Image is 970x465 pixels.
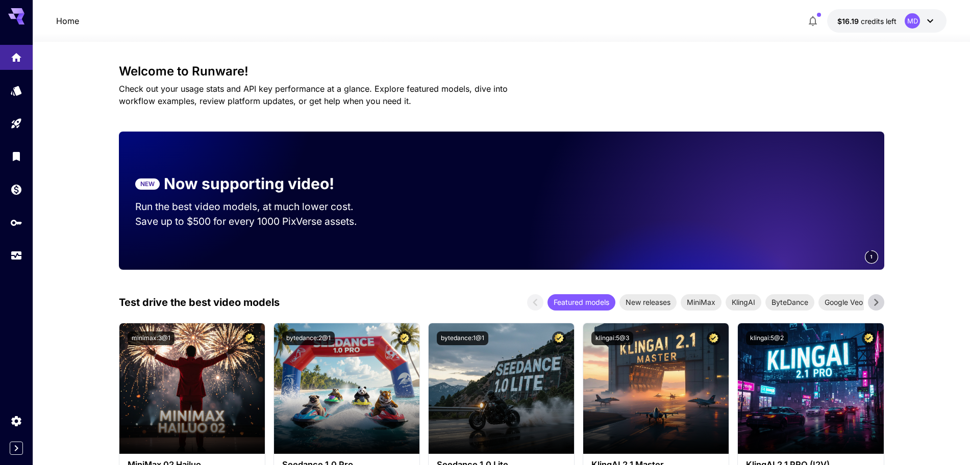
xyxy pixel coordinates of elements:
[707,331,720,345] button: Certified Model – Vetted for best performance and includes a commercial license.
[128,331,175,345] button: minimax:3@1
[10,51,22,64] div: Home
[56,15,79,27] nav: breadcrumb
[861,17,897,25] span: credits left
[548,294,615,311] div: Featured models
[119,323,265,454] img: alt
[552,331,566,345] button: Certified Model – Vetted for best performance and includes a commercial license.
[870,253,873,261] span: 1
[429,323,574,454] img: alt
[862,331,876,345] button: Certified Model – Vetted for best performance and includes a commercial license.
[10,249,22,262] div: Usage
[738,323,883,454] img: alt
[837,16,897,27] div: $16.1865
[681,294,722,311] div: MiniMax
[243,331,257,345] button: Certified Model – Vetted for best performance and includes a commercial license.
[397,331,411,345] button: Certified Model – Vetted for best performance and includes a commercial license.
[746,331,788,345] button: klingai:5@2
[10,84,22,97] div: Models
[140,179,155,189] p: NEW
[10,150,22,163] div: Library
[119,84,508,106] span: Check out your usage stats and API key performance at a glance. Explore featured models, dive int...
[10,415,22,427] div: Settings
[818,297,869,307] span: Google Veo
[765,294,814,311] div: ByteDance
[905,13,920,29] div: MD
[135,199,373,214] p: Run the best video models, at much lower cost.
[274,323,419,454] img: alt
[681,297,722,307] span: MiniMax
[10,117,22,130] div: Playground
[164,172,334,195] p: Now supporting video!
[583,323,729,454] img: alt
[119,295,280,310] p: Test drive the best video models
[726,297,761,307] span: KlingAI
[827,9,947,33] button: $16.1865MD
[548,297,615,307] span: Featured models
[726,294,761,311] div: KlingAI
[437,331,488,345] button: bytedance:1@1
[10,442,23,455] button: Expand sidebar
[765,297,814,307] span: ByteDance
[56,15,79,27] a: Home
[10,183,22,196] div: Wallet
[591,331,633,345] button: klingai:5@3
[135,214,373,229] p: Save up to $500 for every 1000 PixVerse assets.
[818,294,869,311] div: Google Veo
[10,216,22,229] div: API Keys
[837,17,861,25] span: $16.19
[282,331,335,345] button: bytedance:2@1
[619,297,677,307] span: New releases
[119,64,884,79] h3: Welcome to Runware!
[619,294,677,311] div: New releases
